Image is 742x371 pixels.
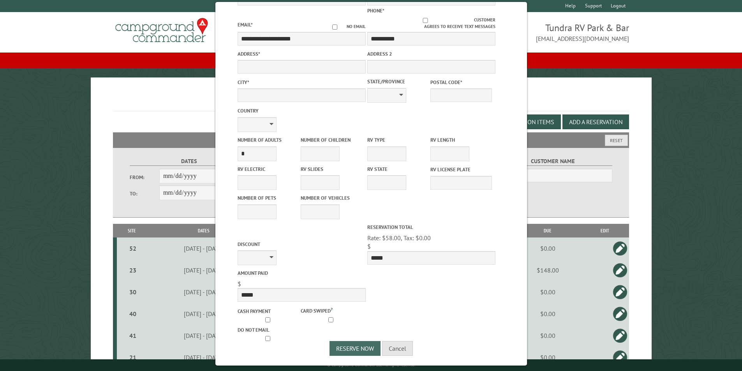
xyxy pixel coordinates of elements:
div: 41 [120,332,146,339]
label: Customer Name [493,157,612,166]
th: Due [515,224,581,237]
label: RV Electric [238,165,299,173]
label: RV Type [367,136,429,144]
td: $0.00 [515,346,581,368]
label: RV License Plate [430,166,492,173]
th: Site [117,224,147,237]
button: Cancel [382,341,413,356]
button: Reset [605,135,628,146]
input: No email [323,25,347,30]
label: Customer agrees to receive text messages [367,17,495,30]
label: Amount paid [238,269,366,277]
label: Email [238,21,253,28]
div: [DATE] - [DATE] [148,332,259,339]
label: Number of Vehicles [301,194,362,202]
label: Phone [367,7,384,14]
th: Edit [581,224,629,237]
span: $ [367,243,371,250]
div: 23 [120,266,146,274]
div: 52 [120,244,146,252]
h1: Reservations [113,90,629,111]
label: Dates [130,157,249,166]
input: Customer agrees to receive text messages [376,18,474,23]
td: $148.00 [515,259,581,281]
label: Number of Children [301,136,362,144]
label: Do not email [238,326,299,334]
div: 21 [120,353,146,361]
label: City [238,79,366,86]
span: Rate: $58.00, Tax: $0.00 [367,234,431,242]
label: From: [130,174,159,181]
label: Postal Code [430,79,492,86]
label: No email [323,23,366,30]
label: Card swiped [301,306,362,315]
label: Number of Pets [238,194,299,202]
div: [DATE] - [DATE] [148,353,259,361]
label: State/Province [367,78,429,85]
td: $0.00 [515,237,581,259]
button: Reserve Now [330,341,381,356]
div: 30 [120,288,146,296]
span: $ [238,280,241,288]
label: Country [238,107,366,114]
th: Dates [147,224,260,237]
div: [DATE] - [DATE] [148,288,259,296]
div: [DATE] - [DATE] [148,310,259,318]
td: $0.00 [515,325,581,346]
label: Number of Adults [238,136,299,144]
button: Edit Add-on Items [494,114,561,129]
label: To: [130,190,159,197]
div: [DATE] - [DATE] [148,244,259,252]
img: Campground Commander [113,15,210,46]
label: RV State [367,165,429,173]
a: ? [331,306,333,312]
td: $0.00 [515,303,581,325]
label: Discount [238,241,366,248]
label: Cash payment [238,308,299,315]
label: RV Length [430,136,492,144]
label: RV Slides [301,165,362,173]
button: Add a Reservation [562,114,629,129]
label: Reservation Total [367,223,495,231]
label: Address 2 [367,50,495,58]
label: Address [238,50,366,58]
div: 40 [120,310,146,318]
small: © Campground Commander LLC. All rights reserved. [327,362,415,367]
td: $0.00 [515,281,581,303]
h2: Filters [113,132,629,147]
div: [DATE] - [DATE] [148,266,259,274]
